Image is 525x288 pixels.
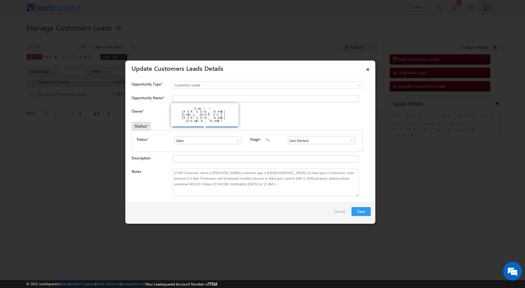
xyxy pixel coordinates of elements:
[85,192,113,201] em: Start Chat
[96,282,120,286] a: Terms of Service
[208,282,217,286] span: 77516
[232,137,240,144] a: Show All Items
[132,109,144,114] label: Owner
[132,95,164,100] label: Opportunity Name
[132,81,161,87] span: Opportunity Type
[11,33,26,41] img: d_60004797649_company_0_60004797649
[346,137,353,144] a: Show All Items
[60,282,69,286] a: About
[362,63,373,74] a: ×
[146,282,217,286] span: Your Leadsquared Account Number is
[102,3,117,18] div: Minimize live chat window
[32,33,105,41] div: Chat with us now
[26,281,217,287] span: © 2025 LeadSquared | | | | |
[132,122,151,130] div: Status
[121,282,145,286] a: Acceptable Use
[172,81,363,89] a: Customers Leads
[288,137,355,144] input: Type to Search
[70,282,95,286] a: Contact Support
[173,105,236,124] div: Email: [PERSON_NAME][EMAIL_ADDRESS][PERSON_NAME][DOMAIN_NAME]
[173,82,338,88] span: Customers Leads
[334,207,348,219] a: Cancel
[132,156,151,160] label: Description
[8,58,114,187] textarea: Type your message and hit 'Enter'
[352,207,371,216] button: Save
[132,64,223,72] a: Update Customers Leads Details
[132,169,141,174] label: Notes
[250,137,259,142] label: Stage
[174,137,242,144] input: Type to Search
[137,137,147,142] label: Status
